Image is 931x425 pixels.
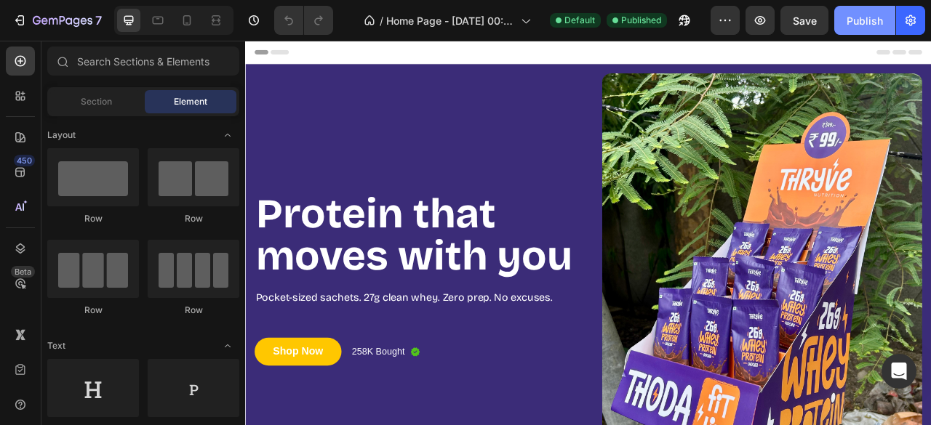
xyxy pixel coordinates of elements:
[274,6,333,35] div: Undo/Redo
[47,129,76,142] span: Layout
[564,14,595,27] span: Default
[216,334,239,357] span: Toggle open
[834,6,895,35] button: Publish
[621,14,661,27] span: Published
[11,266,35,278] div: Beta
[882,354,916,389] div: Open Intercom Messenger
[847,13,883,28] div: Publish
[148,212,239,225] div: Row
[47,339,65,352] span: Text
[216,124,239,147] span: Toggle open
[47,212,139,225] div: Row
[245,41,931,425] iframe: Design area
[14,155,35,166] div: 450
[95,12,102,29] p: 7
[793,15,817,27] span: Save
[210,390,222,402] img: Alt Image
[47,304,139,317] div: Row
[12,378,122,413] button: <p><span style="background-color:transparent;color:#FFFFFF;font-size:18px;">Shop Now</span></p>
[6,6,108,35] button: 7
[780,6,828,35] button: Save
[135,387,203,405] p: 258K Bought
[47,46,239,76] input: Search Sections & Elements
[380,13,383,28] span: /
[174,95,207,108] span: Element
[386,13,515,28] span: Home Page - [DATE] 00:25:55
[35,388,99,402] span: Shop Now
[148,304,239,317] div: Row
[81,95,112,108] span: Section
